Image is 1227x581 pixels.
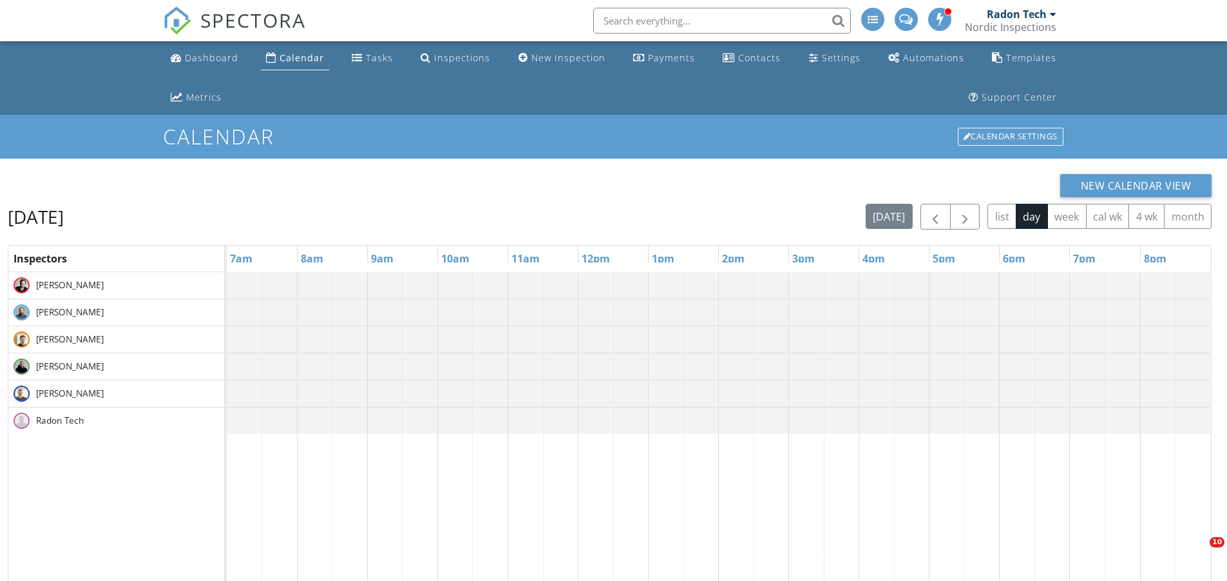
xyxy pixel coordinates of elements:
[14,331,30,348] img: thumbnail_nordic__29a1584.jpg
[789,248,818,269] a: 3pm
[1128,204,1165,229] button: 4 wk
[718,46,786,70] a: Contacts
[166,86,227,110] a: Metrics
[719,248,748,269] a: 2pm
[186,91,222,103] div: Metrics
[956,126,1065,147] a: Calendar Settings
[298,248,327,269] a: 8am
[1183,537,1214,568] iframe: Intercom live chat
[163,6,191,35] img: The Best Home Inspection Software - Spectora
[163,17,306,44] a: SPECTORA
[438,248,473,269] a: 10am
[883,46,969,70] a: Automations (Advanced)
[33,306,106,319] span: [PERSON_NAME]
[929,248,958,269] a: 5pm
[1086,204,1130,229] button: cal wk
[200,6,306,34] span: SPECTORA
[14,359,30,375] img: ben_zerr_2021.jpg2.jpg
[1047,204,1087,229] button: week
[964,86,1062,110] a: Support Center
[649,248,678,269] a: 1pm
[1016,204,1048,229] button: day
[1000,248,1029,269] a: 6pm
[578,248,613,269] a: 12pm
[804,46,866,70] a: Settings
[14,413,30,429] img: default-user-f0147aede5fd5fa78ca7ade42f37bd4542148d508eef1c3d3ea960f66861d68b.jpg
[822,52,861,64] div: Settings
[531,52,605,64] div: New Inspection
[347,46,398,70] a: Tasks
[1070,248,1099,269] a: 7pm
[227,248,256,269] a: 7am
[366,52,393,64] div: Tasks
[987,46,1061,70] a: Templates
[628,46,700,70] a: Payments
[593,8,851,34] input: Search everything...
[1141,248,1170,269] a: 8pm
[434,52,490,64] div: Inspections
[965,21,1056,34] div: Nordic Inspections
[33,387,106,400] span: [PERSON_NAME]
[8,204,64,230] h2: [DATE]
[987,204,1016,229] button: list
[1006,52,1056,64] div: Templates
[958,128,1063,146] div: Calendar Settings
[14,277,30,293] img: nordichomeinsp0002rt.jpg
[185,52,238,64] div: Dashboard
[982,91,1057,103] div: Support Center
[1210,537,1224,547] span: 10
[33,333,106,346] span: [PERSON_NAME]
[866,204,913,229] button: [DATE]
[261,46,329,70] a: Calendar
[368,248,397,269] a: 9am
[513,46,611,70] a: New Inspection
[987,8,1047,21] div: Radon Tech
[166,46,243,70] a: Dashboard
[859,248,888,269] a: 4pm
[280,52,324,64] div: Calendar
[163,125,1065,148] h1: Calendar
[903,52,964,64] div: Automations
[950,204,980,230] button: Next day
[33,414,86,427] span: Radon Tech
[14,386,30,402] img: thumbnail_nordic_29a1592.jpg
[508,248,543,269] a: 11am
[1164,204,1212,229] button: month
[738,52,781,64] div: Contacts
[415,46,495,70] a: Inspections
[648,52,695,64] div: Payments
[14,251,67,266] span: Inspectors
[920,204,951,230] button: Previous day
[33,279,106,291] span: [PERSON_NAME]
[14,304,30,320] img: benappel2.png
[33,360,106,373] span: [PERSON_NAME]
[1060,174,1212,197] button: New Calendar View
